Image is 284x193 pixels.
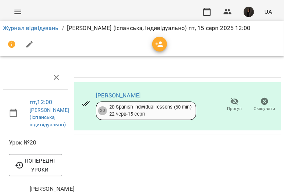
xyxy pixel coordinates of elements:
[30,107,69,127] a: [PERSON_NAME] (іспанська, індивідуально)
[3,24,59,31] a: Журнал відвідувань
[227,106,242,112] span: Прогул
[96,92,141,99] a: [PERSON_NAME]
[109,104,191,117] div: 20 Spanish individual lessons (60 min) 22 черв - 15 серп
[67,24,250,33] p: [PERSON_NAME] (іспанська, індивідуально) пт, 15 серп 2025 12:00
[98,106,107,115] div: 20
[62,24,64,33] li: /
[9,138,62,147] span: Урок №20
[9,3,27,21] button: Menu
[261,5,275,19] button: UA
[30,99,52,106] a: пт , 12:00
[15,156,56,174] span: Попередні уроки
[9,154,62,176] button: Попередні уроки
[244,7,254,17] img: 5858c9cbb9d5886a1d49eb89d6c4f7a7.jpg
[264,8,272,16] span: UA
[3,24,281,33] nav: breadcrumb
[250,94,280,115] button: Скасувати
[220,94,250,115] button: Прогул
[254,106,275,112] span: Скасувати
